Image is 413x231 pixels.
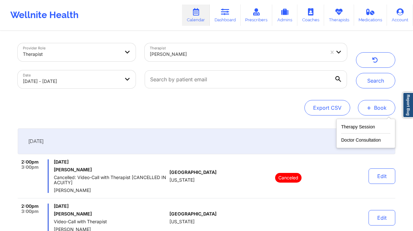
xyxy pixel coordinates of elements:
[169,211,216,216] span: [GEOGRAPHIC_DATA]
[356,73,395,88] button: Search
[387,5,413,26] a: Account
[341,134,390,144] button: Doctor Consultation
[324,5,354,26] a: Therapists
[23,47,120,61] div: Therapist
[54,204,167,209] span: [DATE]
[21,159,39,165] span: 2:00pm
[367,106,371,109] span: +
[21,165,39,170] span: 3:00pm
[341,123,390,134] button: Therapy Session
[403,92,413,118] a: Report Bug
[241,5,273,26] a: Prescribers
[54,219,167,224] span: Video-Call with Therapist
[169,219,195,224] span: [US_STATE]
[369,168,395,184] button: Edit
[54,188,167,193] span: [PERSON_NAME]
[169,177,195,183] span: [US_STATE]
[54,211,167,216] h6: [PERSON_NAME]
[23,74,120,88] div: [DATE] - [DATE]
[28,138,43,145] span: [DATE]
[272,5,297,26] a: Admins
[210,5,241,26] a: Dashboard
[54,175,167,185] span: Cancelled: Video-Call with Therapist [CANCELLED IN ACUITY]
[54,167,167,172] h6: [PERSON_NAME]
[182,5,210,26] a: Calendar
[145,70,347,88] input: Search by patient email
[54,159,167,165] span: [DATE]
[275,173,302,183] p: Canceled
[358,100,395,115] button: +Book
[369,210,395,226] button: Edit
[297,5,324,26] a: Coaches
[21,204,39,209] span: 2:00pm
[21,209,39,214] span: 3:00pm
[150,47,325,61] div: [PERSON_NAME]
[304,100,350,115] button: Export CSV
[354,5,387,26] a: Medications
[169,170,216,175] span: [GEOGRAPHIC_DATA]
